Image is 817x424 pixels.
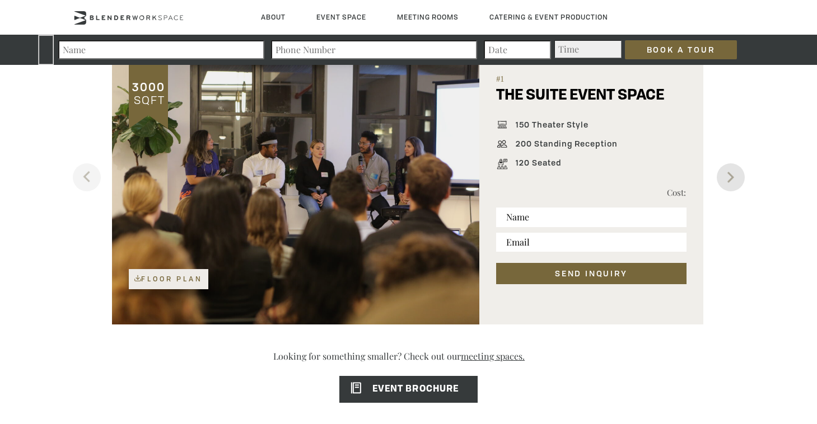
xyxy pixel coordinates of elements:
iframe: Chat Widget [615,281,817,424]
button: Next [717,163,745,191]
span: SQFT [132,92,165,107]
span: 150 Theater Style [510,120,589,133]
button: SEND INQUIRY [496,263,686,284]
input: Book a Tour [625,40,737,59]
span: EVENT BROCHURE [339,385,459,394]
p: Looking for something smaller? Check out our [106,350,711,373]
input: Phone Number [271,40,477,59]
a: EVENT BROCHURE [339,376,478,403]
input: Name [58,40,264,59]
p: Cost: [591,186,687,199]
span: 120 Seated [510,158,561,171]
h5: THE SUITE EVENT SPACE [496,87,664,116]
a: meeting spaces. [461,341,544,371]
input: Date [484,40,551,59]
button: Previous [73,163,101,191]
input: Name [496,208,686,227]
span: 3000 [131,79,165,95]
input: Email [496,233,686,252]
a: Floor Plan [129,269,208,289]
span: 200 Standing Reception [510,139,618,152]
span: #1 [496,75,686,87]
